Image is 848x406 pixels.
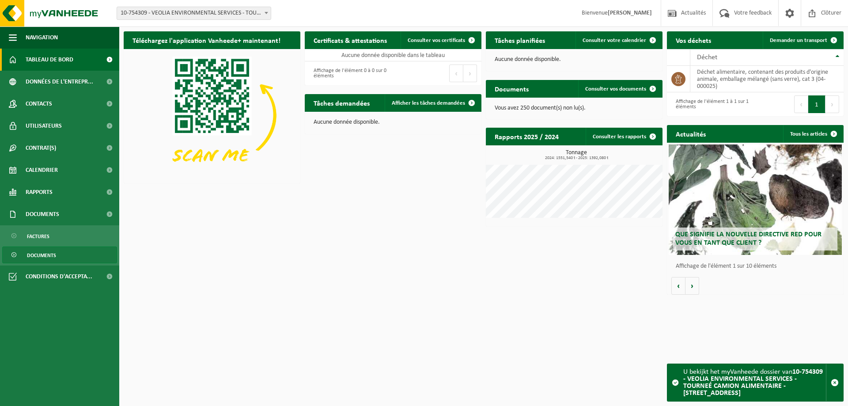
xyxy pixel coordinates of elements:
[26,266,92,288] span: Conditions d'accepta...
[667,31,720,49] h2: Vos déchets
[26,203,59,225] span: Documents
[117,7,271,20] span: 10-754309 - VEOLIA ENVIRONMENTAL SERVICES - TOURNEÉ CAMION ALIMENTAIRE - 5140 SOMBREFFE, RUE DE L...
[671,277,685,295] button: Vorige
[26,71,93,93] span: Données de l'entrepr...
[2,228,117,244] a: Factures
[486,128,568,145] h2: Rapports 2025 / 2024
[586,128,662,145] a: Consulter les rapports
[27,247,56,264] span: Documents
[26,181,53,203] span: Rapports
[124,31,289,49] h2: Téléchargez l'application Vanheede+ maintenant!
[808,95,825,113] button: 1
[117,7,271,19] span: 10-754309 - VEOLIA ENVIRONMENTAL SERVICES - TOURNEÉ CAMION ALIMENTAIRE - 5140 SOMBREFFE, RUE DE L...
[401,31,481,49] a: Consulter vos certificats
[385,94,481,112] a: Afficher les tâches demandées
[26,93,52,115] span: Contacts
[495,105,654,111] p: Vous avez 250 document(s) non lu(s).
[825,95,839,113] button: Next
[690,66,844,92] td: déchet alimentaire, contenant des produits d'origine animale, emballage mélangé (sans verre), cat...
[27,228,49,245] span: Factures
[26,137,56,159] span: Contrat(s)
[585,86,646,92] span: Consulter vos documents
[392,100,465,106] span: Afficher les tâches demandées
[26,159,58,181] span: Calendrier
[408,38,465,43] span: Consulter vos certificats
[309,64,389,83] div: Affichage de l'élément 0 à 0 sur 0 éléments
[26,49,73,71] span: Tableau de bord
[490,150,662,160] h3: Tonnage
[305,31,396,49] h2: Certificats & attestations
[495,57,654,63] p: Aucune donnée disponible.
[26,115,62,137] span: Utilisateurs
[124,49,300,182] img: Download de VHEPlus App
[697,54,717,61] span: Déchet
[314,119,473,125] p: Aucune donnée disponible.
[675,231,821,247] span: Que signifie la nouvelle directive RED pour vous en tant que client ?
[683,368,823,397] strong: 10-754309 - VEOLIA ENVIRONMENTAL SERVICES - TOURNEÉ CAMION ALIMENTAIRE - [STREET_ADDRESS]
[575,31,662,49] a: Consulter votre calendrier
[671,95,751,114] div: Affichage de l'élément 1 à 1 sur 1 éléments
[2,247,117,263] a: Documents
[667,125,715,142] h2: Actualités
[578,80,662,98] a: Consulter vos documents
[305,94,379,111] h2: Tâches demandées
[486,31,554,49] h2: Tâches planifiées
[669,144,842,255] a: Que signifie la nouvelle directive RED pour vous en tant que client ?
[26,27,58,49] span: Navigation
[486,80,538,97] h2: Documents
[794,95,808,113] button: Previous
[463,65,477,82] button: Next
[770,38,827,43] span: Demander un transport
[305,49,481,61] td: Aucune donnée disponible dans le tableau
[763,31,843,49] a: Demander un transport
[449,65,463,82] button: Previous
[685,277,699,295] button: Volgende
[783,125,843,143] a: Tous les articles
[583,38,646,43] span: Consulter votre calendrier
[676,263,839,269] p: Affichage de l'élément 1 sur 10 éléments
[608,10,652,16] strong: [PERSON_NAME]
[490,156,662,160] span: 2024: 1551,540 t - 2025: 1392,080 t
[683,364,826,401] div: U bekijkt het myVanheede dossier van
